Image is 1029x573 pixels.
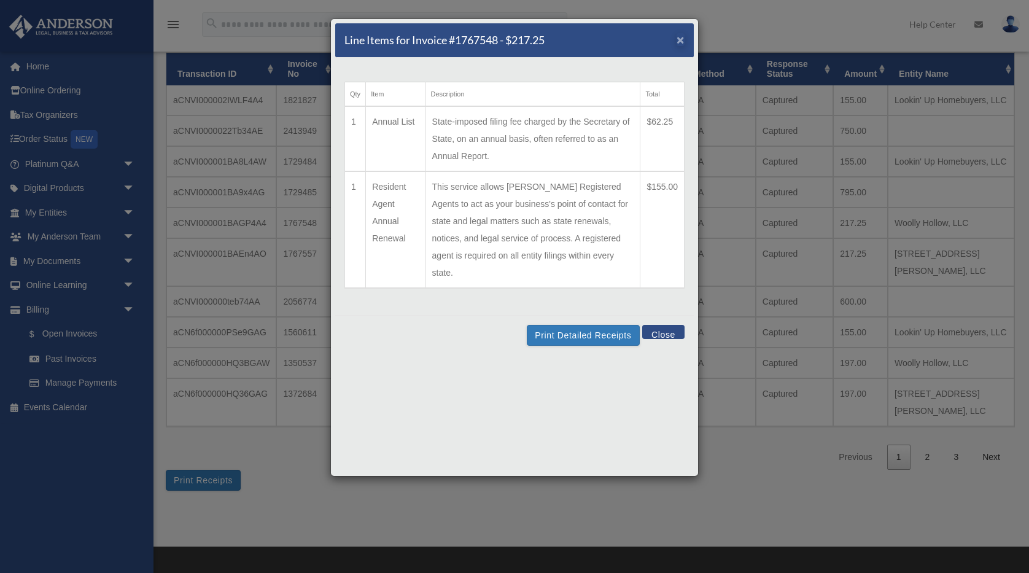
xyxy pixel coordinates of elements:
td: $62.25 [640,106,685,171]
td: This service allows [PERSON_NAME] Registered Agents to act as your business's point of contact fo... [425,171,640,288]
td: State-imposed filing fee charged by the Secretary of State, on an annual basis, often referred to... [425,106,640,171]
td: 1 [345,171,366,288]
td: Annual List [366,106,425,171]
td: $155.00 [640,171,685,288]
th: Description [425,82,640,107]
td: 1 [345,106,366,171]
button: Close [642,325,685,339]
th: Item [366,82,425,107]
button: Print Detailed Receipts [527,325,639,346]
h5: Line Items for Invoice #1767548 - $217.25 [344,33,545,48]
span: × [677,33,685,47]
td: Resident Agent Annual Renewal [366,171,425,288]
th: Qty [345,82,366,107]
button: Close [677,33,685,46]
th: Total [640,82,685,107]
